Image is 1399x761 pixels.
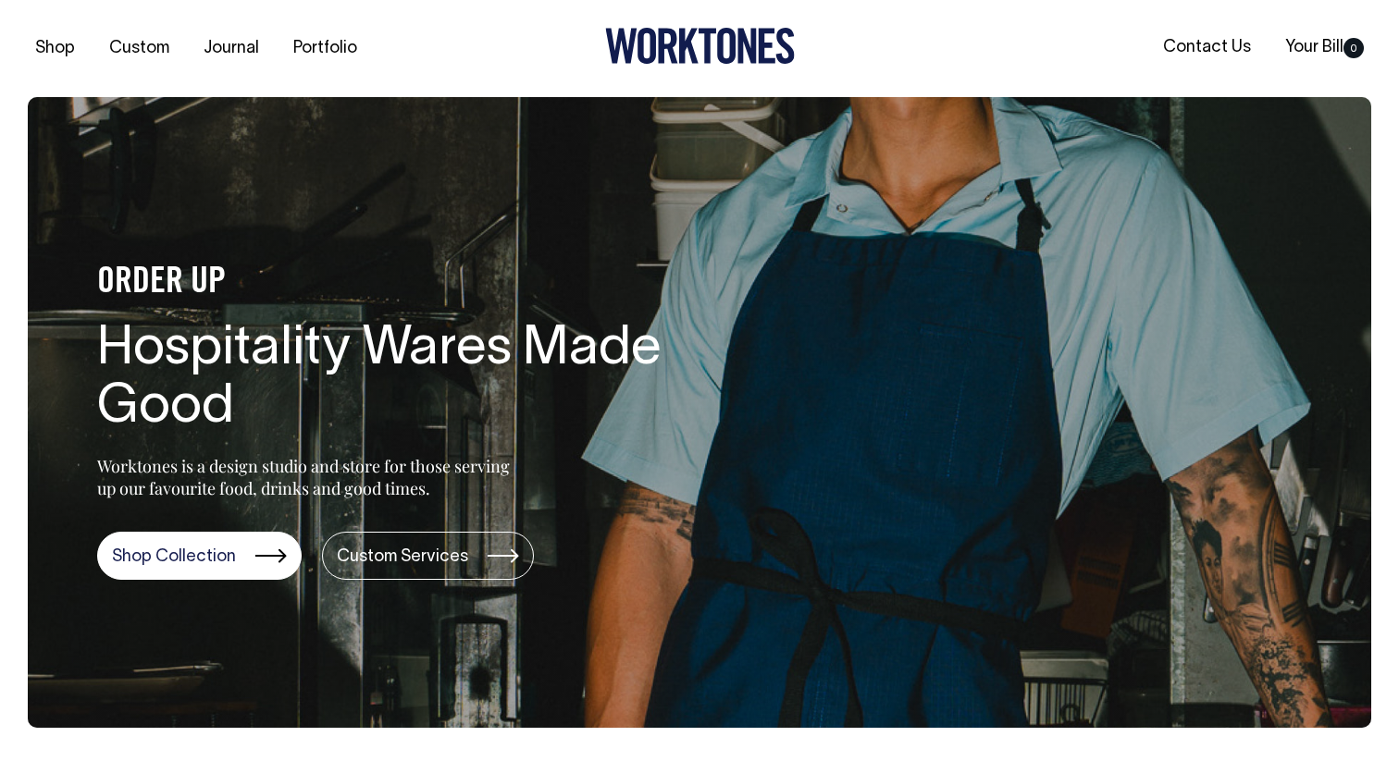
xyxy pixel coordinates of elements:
[97,532,302,580] a: Shop Collection
[322,532,534,580] a: Custom Services
[97,264,689,302] h4: ORDER UP
[286,33,365,64] a: Portfolio
[196,33,266,64] a: Journal
[97,321,689,439] h1: Hospitality Wares Made Good
[1343,38,1364,58] span: 0
[1278,32,1371,63] a: Your Bill0
[102,33,177,64] a: Custom
[97,455,518,499] p: Worktones is a design studio and store for those serving up our favourite food, drinks and good t...
[28,33,82,64] a: Shop
[1156,32,1258,63] a: Contact Us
